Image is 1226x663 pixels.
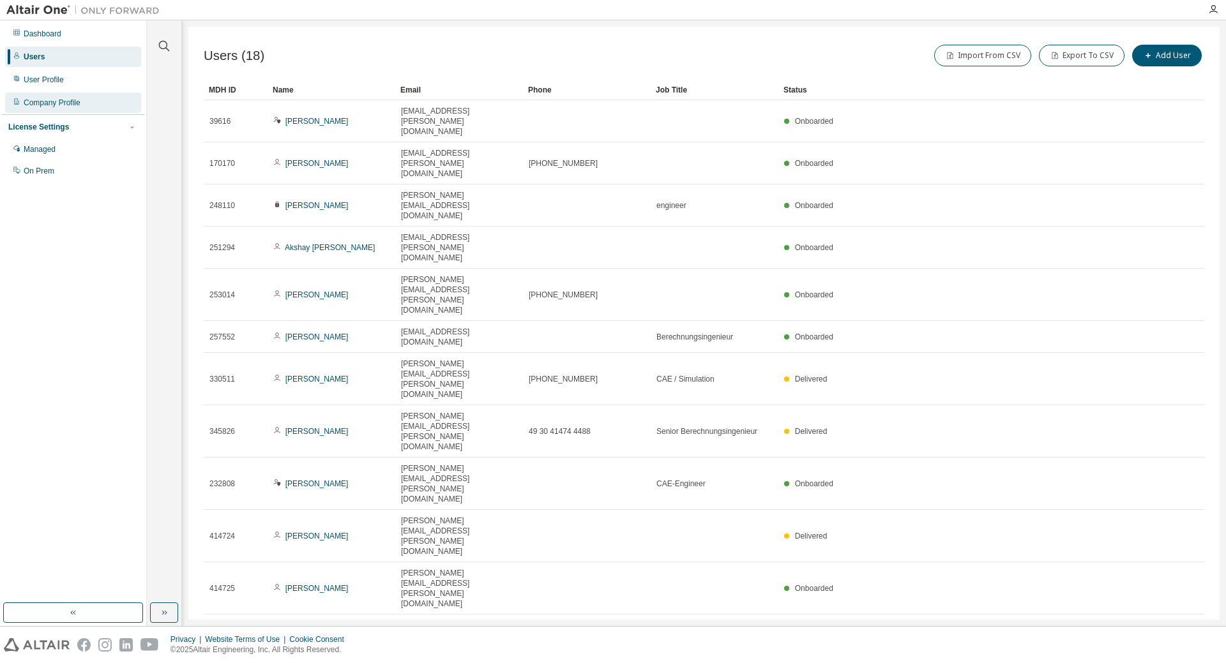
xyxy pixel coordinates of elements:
span: Onboarded [795,332,833,341]
span: Onboarded [795,117,833,126]
p: © 2025 Altair Engineering, Inc. All Rights Reserved. [170,644,352,655]
a: [PERSON_NAME] [285,332,349,341]
span: 232808 [209,479,235,489]
span: 345826 [209,426,235,436]
span: Onboarded [795,584,833,593]
img: Altair One [6,4,166,17]
span: 257552 [209,332,235,342]
span: [PERSON_NAME][EMAIL_ADDRESS][PERSON_NAME][DOMAIN_NAME] [401,516,517,556]
a: [PERSON_NAME] [285,532,349,540]
div: Privacy [170,634,205,644]
a: [PERSON_NAME] [285,290,349,299]
span: CAE / Simulation [656,374,715,384]
a: Akshay [PERSON_NAME] [285,243,375,252]
span: Onboarded [795,290,833,299]
div: User Profile [24,75,64,85]
img: youtube.svg [140,638,159,652]
a: [PERSON_NAME] [285,201,349,210]
span: [PHONE_NUMBER] [529,374,598,384]
span: [PHONE_NUMBER] [529,158,598,168]
div: Cookie Consent [289,634,351,644]
span: [PHONE_NUMBER] [529,290,598,300]
a: [PERSON_NAME] [285,479,349,488]
div: On Prem [24,166,54,176]
button: Import From CSV [934,45,1031,66]
span: [PERSON_NAME][EMAIL_ADDRESS][PERSON_NAME][DOMAIN_NAME] [401,359,517,399]
span: [PERSON_NAME][EMAIL_ADDRESS][PERSON_NAME][DOMAIN_NAME] [401,463,517,504]
div: Dashboard [24,29,61,39]
span: 414725 [209,583,235,593]
span: Senior Berechnungsingenieur [656,426,757,436]
span: Delivered [795,427,828,436]
div: Job Title [656,80,773,100]
a: [PERSON_NAME] [285,375,349,384]
div: Website Terms of Use [205,634,289,644]
span: 251294 [209,242,235,253]
div: Email [400,80,518,100]
span: [PERSON_NAME][EMAIL_ADDRESS][DOMAIN_NAME] [401,190,517,221]
img: facebook.svg [77,638,91,652]
div: Company Profile [24,98,80,108]
button: Add User [1132,45,1202,66]
span: [EMAIL_ADDRESS][PERSON_NAME][DOMAIN_NAME] [401,106,517,137]
a: [PERSON_NAME] [285,159,349,168]
div: Managed [24,144,56,154]
span: Onboarded [795,201,833,210]
span: 248110 [209,200,235,211]
span: Delivered [795,375,828,384]
a: [PERSON_NAME] [285,427,349,436]
div: Name [273,80,390,100]
div: Status [783,80,1138,100]
span: 414724 [209,531,235,541]
span: 330511 [209,374,235,384]
span: 39616 [209,116,231,126]
a: [PERSON_NAME] [285,584,349,593]
span: [PERSON_NAME][EMAIL_ADDRESS][PERSON_NAME][DOMAIN_NAME] [401,411,517,452]
span: [EMAIL_ADDRESS][DOMAIN_NAME] [401,327,517,347]
img: instagram.svg [98,638,112,652]
div: Users [24,52,45,62]
span: CAE-Engineer [656,479,706,489]
span: Onboarded [795,243,833,252]
div: MDH ID [209,80,262,100]
div: License Settings [8,122,69,132]
img: altair_logo.svg [4,638,70,652]
span: [PERSON_NAME][EMAIL_ADDRESS][PERSON_NAME][DOMAIN_NAME] [401,274,517,315]
span: [PERSON_NAME][EMAIL_ADDRESS][PERSON_NAME][DOMAIN_NAME] [401,568,517,609]
button: Export To CSV [1039,45,1124,66]
span: Berechnungsingenieur [656,332,733,342]
span: 170170 [209,158,235,168]
span: [EMAIL_ADDRESS][PERSON_NAME][DOMAIN_NAME] [401,232,517,263]
span: [EMAIL_ADDRESS][PERSON_NAME][DOMAIN_NAME] [401,148,517,179]
span: Onboarded [795,159,833,168]
span: Delivered [795,532,828,540]
span: Onboarded [795,479,833,488]
a: [PERSON_NAME] [285,117,349,126]
span: 49 30 41474 4488 [529,426,591,436]
img: linkedin.svg [119,638,133,652]
span: Users (18) [204,48,264,63]
span: 253014 [209,290,235,300]
div: Phone [528,80,646,100]
span: engineer [656,200,686,211]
